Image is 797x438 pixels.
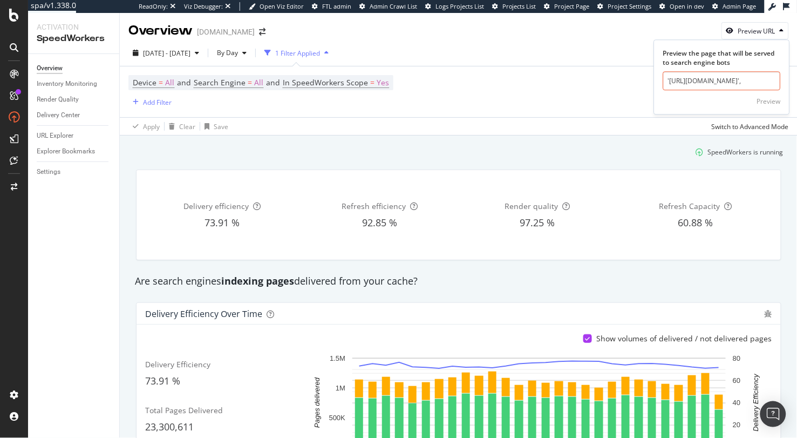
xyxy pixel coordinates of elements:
[143,122,160,131] div: Apply
[37,32,111,45] div: SpeedWorkers
[133,77,156,87] span: Device
[37,110,80,121] div: Delivery Center
[721,22,789,39] button: Preview URL
[205,216,240,229] span: 73.91 %
[37,63,63,74] div: Overview
[275,49,320,58] div: 1 Filter Applied
[608,2,652,10] span: Project Settings
[544,2,590,11] a: Project Page
[266,77,280,87] span: and
[362,216,397,229] span: 92.85 %
[663,49,781,67] div: Preview the page that will be served to search engine bots
[128,118,160,135] button: Apply
[260,44,333,62] button: 1 Filter Applied
[330,354,345,362] text: 1.5M
[184,2,223,11] div: Viz Debugger:
[502,2,536,10] span: Projects List
[37,94,112,105] a: Render Quality
[145,420,194,433] span: 23,300,611
[179,122,195,131] div: Clear
[757,93,781,110] button: Preview
[37,130,73,141] div: URL Explorer
[37,146,112,157] a: Explorer Bookmarks
[678,216,713,229] span: 60.88 %
[708,147,784,157] div: SpeedWorkers is running
[37,94,79,105] div: Render Quality
[213,48,238,57] span: By Day
[663,72,781,91] input: https://www.example.com
[520,216,555,229] span: 97.25 %
[335,384,345,392] text: 1M
[713,2,757,11] a: Admin Page
[322,2,351,10] span: FTL admin
[214,122,228,131] div: Save
[370,77,374,87] span: =
[670,2,705,10] span: Open in dev
[283,77,368,87] span: In SpeedWorkers Scope
[760,401,786,427] div: Open Intercom Messenger
[159,77,163,87] span: =
[377,75,389,90] span: Yes
[359,2,417,11] a: Admin Crawl List
[312,2,351,11] a: FTL admin
[128,44,203,62] button: [DATE] - [DATE]
[165,75,174,90] span: All
[130,274,788,288] div: Are search engines delivered from your cache?
[37,146,95,157] div: Explorer Bookmarks
[492,2,536,11] a: Projects List
[248,77,252,87] span: =
[596,333,772,344] div: Show volumes of delivered / not delivered pages
[183,201,249,211] span: Delivery efficiency
[37,110,112,121] a: Delivery Center
[177,77,191,87] span: and
[37,78,97,90] div: Inventory Monitoring
[733,376,740,385] text: 60
[145,374,180,387] span: 73.91 %
[37,166,112,178] a: Settings
[660,2,705,11] a: Open in dev
[37,22,111,32] div: Activation
[259,28,265,36] div: arrow-right-arrow-left
[200,118,228,135] button: Save
[165,118,195,135] button: Clear
[723,2,757,10] span: Admin Page
[659,201,720,211] span: Refresh Capacity
[139,2,168,11] div: ReadOnly:
[707,118,789,135] button: Switch to Advanced Mode
[145,308,262,319] div: Delivery Efficiency over time
[555,2,590,10] span: Project Page
[752,374,760,432] text: Delivery Efficiency
[313,378,321,428] text: Pages delivered
[733,421,740,429] text: 20
[733,354,740,362] text: 80
[128,22,193,40] div: Overview
[194,77,246,87] span: Search Engine
[370,2,417,10] span: Admin Crawl List
[37,63,112,74] a: Overview
[145,405,223,415] span: Total Pages Delivered
[145,359,210,369] span: Delivery Efficiency
[733,399,740,407] text: 40
[598,2,652,11] a: Project Settings
[197,26,255,37] div: [DOMAIN_NAME]
[425,2,484,11] a: Logs Projects List
[505,201,558,211] span: Render quality
[37,130,112,141] a: URL Explorer
[712,122,789,131] div: Switch to Advanced Mode
[143,49,190,58] span: [DATE] - [DATE]
[329,414,345,422] text: 500K
[213,44,251,62] button: By Day
[143,98,172,107] div: Add Filter
[435,2,484,10] span: Logs Projects List
[260,2,304,10] span: Open Viz Editor
[254,75,263,90] span: All
[765,310,772,318] div: bug
[342,201,406,211] span: Refresh efficiency
[37,78,112,90] a: Inventory Monitoring
[37,166,60,178] div: Settings
[738,26,775,36] div: Preview URL
[221,274,294,287] strong: indexing pages
[128,96,172,109] button: Add Filter
[249,2,304,11] a: Open Viz Editor
[757,97,781,106] div: Preview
